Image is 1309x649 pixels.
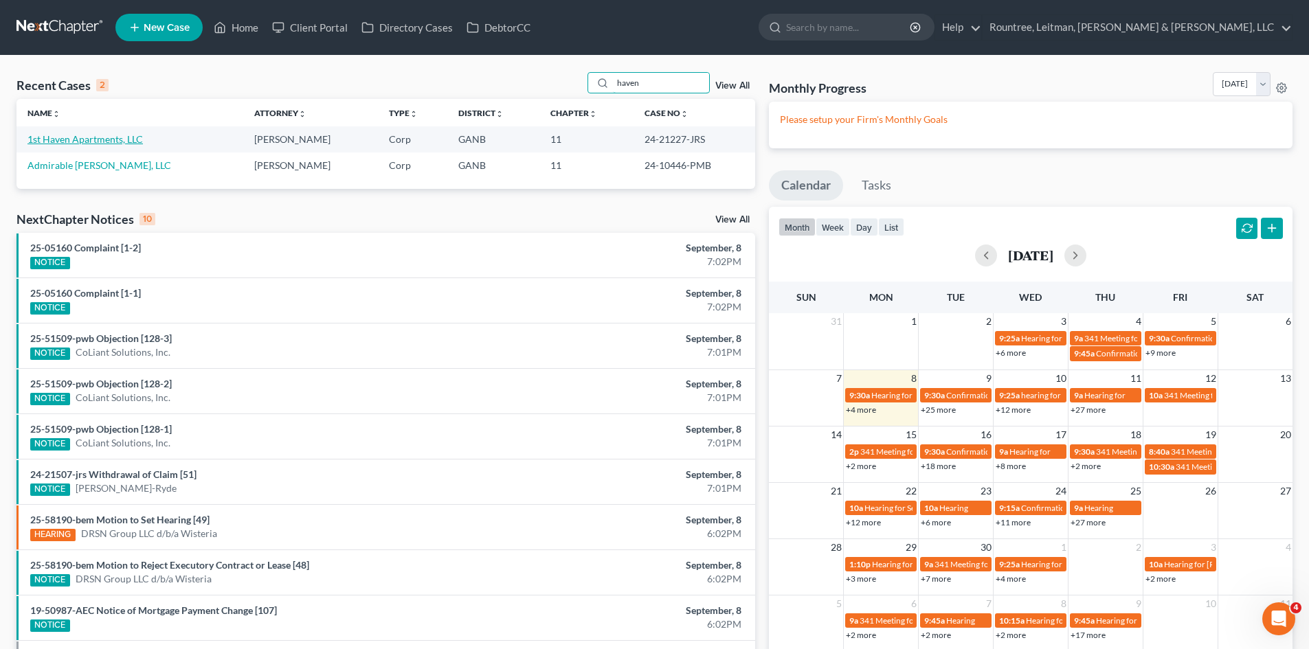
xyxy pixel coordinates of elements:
[1060,539,1068,556] span: 1
[779,218,816,236] button: month
[996,348,1026,358] a: +6 more
[835,595,843,612] span: 5
[860,446,918,457] span: 341 Meeting for
[1074,333,1083,343] span: 9a
[846,573,876,584] a: +3 more
[30,257,70,269] div: NOTICE
[513,436,741,450] div: 7:01PM
[30,348,70,360] div: NOTICE
[1149,333,1170,343] span: 9:30a
[96,79,109,91] div: 2
[872,559,1033,569] span: Hearing for A-1 Express Delivery Service, Inc.
[921,630,951,640] a: +2 more
[999,615,1025,626] span: 10:15a
[1204,370,1218,387] span: 12
[1284,313,1293,330] span: 6
[816,218,850,236] button: week
[298,110,306,118] i: unfold_more
[243,152,378,178] td: [PERSON_NAME]
[999,559,1020,569] span: 9:25a
[850,218,878,236] button: day
[846,461,876,471] a: +2 more
[780,113,1282,126] p: Please setup your Firm's Monthly Goals
[1176,462,1299,472] span: 341 Meeting for [PERSON_NAME]
[1204,426,1218,443] span: 19
[910,370,918,387] span: 8
[1008,248,1053,262] h2: [DATE]
[1071,630,1106,640] a: +17 more
[1084,390,1126,400] span: Hearing for
[849,503,863,513] span: 10a
[1054,426,1068,443] span: 17
[846,517,881,527] a: +12 more
[513,241,741,255] div: September, 8
[1204,595,1218,612] span: 10
[634,126,755,152] td: 24-21227-JRS
[460,15,537,40] a: DebtorCC
[589,110,597,118] i: unfold_more
[513,513,741,527] div: September, 8
[1096,446,1154,457] span: 341 Meeting for
[999,446,1008,457] span: 9a
[715,81,750,91] a: View All
[645,108,689,118] a: Case Nounfold_more
[30,332,172,344] a: 25-51509-pwb Objection [128-3]
[30,514,210,525] a: 25-58190-bem Motion to Set Hearing [49]
[76,345,170,359] a: CoLiant Solutions, Inc.
[878,218,904,236] button: list
[76,572,212,586] a: DRSN Group LLC d/b/a Wisteria
[999,390,1020,400] span: 9:25a
[829,539,843,556] span: 28
[786,14,912,40] input: Search by name...
[458,108,504,118] a: Districtunfold_more
[447,152,539,178] td: GANB
[983,15,1292,40] a: Rountree, Leitman, [PERSON_NAME] & [PERSON_NAME], LLC
[921,405,956,415] a: +25 more
[680,110,689,118] i: unfold_more
[1204,483,1218,499] span: 26
[849,446,859,457] span: 2p
[76,436,170,450] a: CoLiant Solutions, Inc.
[254,108,306,118] a: Attorneyunfold_more
[1129,426,1143,443] span: 18
[996,630,1026,640] a: +2 more
[921,573,951,584] a: +7 more
[30,468,197,480] a: 24-21507-jrs Withdrawal of Claim [51]
[513,255,741,269] div: 7:02PM
[904,426,918,443] span: 15
[1129,370,1143,387] span: 11
[849,390,870,400] span: 9:30a
[76,481,177,495] a: [PERSON_NAME]-Ryde
[378,126,447,152] td: Corp
[513,391,741,405] div: 7:01PM
[1246,291,1264,303] span: Sat
[1134,539,1143,556] span: 2
[1060,313,1068,330] span: 3
[30,378,172,389] a: 25-51509-pwb Objection [128-2]
[30,393,70,405] div: NOTICE
[207,15,265,40] a: Home
[1074,348,1095,358] span: 9:45a
[1074,390,1083,400] span: 9a
[513,377,741,391] div: September, 8
[910,313,918,330] span: 1
[265,15,355,40] a: Client Portal
[1171,446,1229,457] span: 341 Meeting for
[829,426,843,443] span: 14
[30,438,70,451] div: NOTICE
[1129,483,1143,499] span: 25
[796,291,816,303] span: Sun
[1149,559,1163,569] span: 10a
[513,481,741,495] div: 7:01PM
[1134,595,1143,612] span: 9
[985,595,993,612] span: 7
[1071,517,1106,527] a: +27 more
[1026,615,1199,626] span: Hearing for [PERSON_NAME] [PERSON_NAME]
[613,73,709,93] input: Search by name...
[947,291,965,303] span: Tue
[30,604,277,616] a: 19-50987-AEC Notice of Mortgage Payment Change [107]
[921,461,956,471] a: +18 more
[30,574,70,587] div: NOTICE
[979,483,993,499] span: 23
[539,126,634,152] td: 11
